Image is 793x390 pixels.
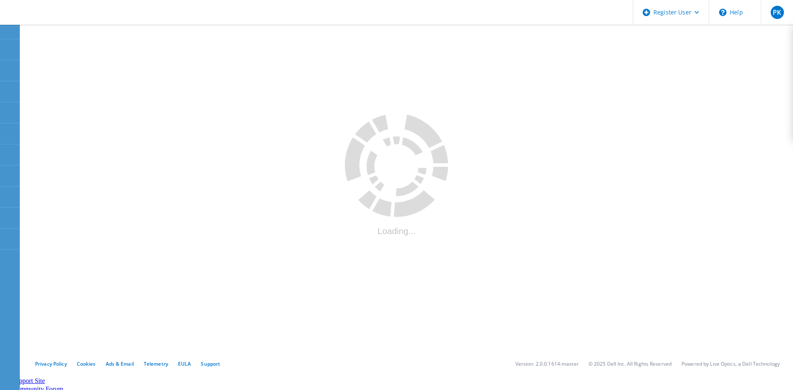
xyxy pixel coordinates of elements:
[106,360,134,367] a: Ads & Email
[144,360,168,367] a: Telemetry
[12,377,45,384] a: Support Site
[8,16,97,23] a: Live Optics Dashboard
[515,360,579,367] li: Version: 2.0.0.1614-master
[589,360,672,367] li: © 2025 Dell Inc. All Rights Reserved
[681,360,780,367] li: Powered by Live Optics, a Dell Technology
[201,360,220,367] a: Support
[773,9,781,16] span: PK
[345,226,448,236] div: Loading...
[35,360,67,367] a: Privacy Policy
[77,360,96,367] a: Cookies
[178,360,191,367] a: EULA
[719,9,727,16] svg: \n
